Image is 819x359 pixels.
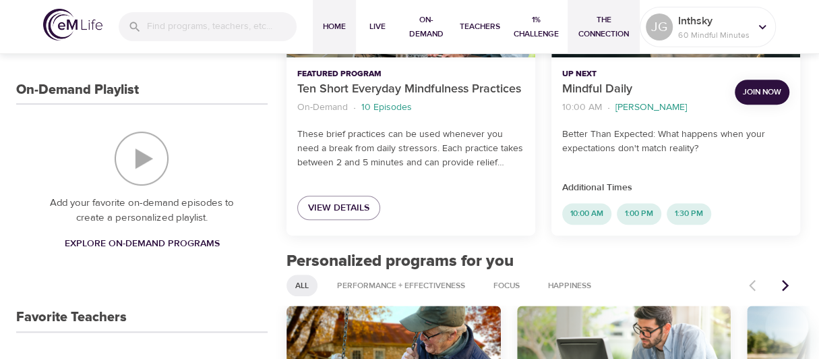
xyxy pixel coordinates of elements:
span: Focus [485,280,528,292]
p: 60 Mindful Minutes [678,29,750,41]
span: Explore On-Demand Programs [64,236,219,252]
span: 1:30 PM [667,208,711,219]
h2: Personalized programs for you [286,252,800,271]
p: Inthsky [678,13,750,29]
span: 1:00 PM [617,208,661,219]
span: Live [361,20,394,34]
span: All [287,280,317,292]
p: Featured Program [297,68,524,80]
a: Explore On-Demand Programs [59,231,224,256]
div: Focus [485,275,528,296]
p: Better Than Expected: What happens when your expectations don't match reality? [562,128,789,156]
span: Home [318,20,351,34]
p: Up Next [562,68,724,80]
div: Performance + Effectiveness [328,275,474,296]
div: 10:00 AM [562,203,611,225]
p: Ten Short Everyday Mindfulness Practices [297,80,524,99]
p: 10:00 AM [562,101,602,115]
p: These brief practices can be used whenever you need a break from daily stressors. Each practice t... [297,128,524,170]
p: Mindful Daily [562,80,724,99]
span: View Details [308,200,369,217]
p: [PERSON_NAME] [615,101,687,115]
p: 10 Episodes [361,101,412,115]
h3: Favorite Teachers [16,310,127,325]
span: Teachers [459,20,499,34]
img: On-Demand Playlist [115,132,169,186]
span: 1% Challenge [510,13,562,41]
span: On-Demand [404,13,448,41]
span: 10:00 AM [562,208,611,219]
span: Performance + Effectiveness [329,280,473,292]
div: 1:30 PM [667,203,711,225]
div: 1:00 PM [617,203,661,225]
p: Add your favorite on-demand episodes to create a personalized playlist. [43,196,241,226]
div: JG [646,13,673,40]
button: Next items [770,271,800,300]
nav: breadcrumb [562,99,724,117]
span: Join Now [743,85,781,99]
span: The Connection [573,13,634,41]
div: Happiness [539,275,600,296]
button: Join Now [735,80,789,105]
div: All [286,275,317,296]
span: Happiness [540,280,599,292]
nav: breadcrumb [297,99,524,117]
p: Additional Times [562,181,789,195]
iframe: Button to launch messaging window [765,305,808,348]
a: View Details [297,196,380,221]
input: Find programs, teachers, etc... [147,12,297,41]
h3: On-Demand Playlist [16,82,139,98]
li: · [353,99,356,117]
li: · [607,99,610,117]
img: logo [43,9,102,40]
p: On-Demand [297,101,348,115]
